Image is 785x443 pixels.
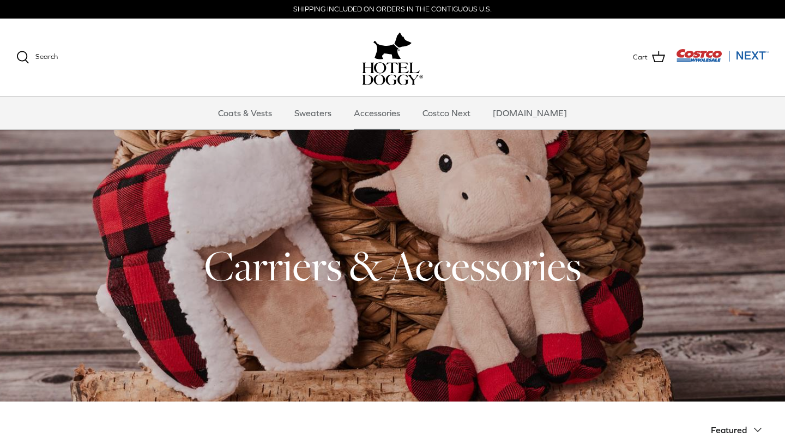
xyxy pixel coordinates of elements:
[676,56,769,64] a: Visit Costco Next
[285,97,341,129] a: Sweaters
[373,29,412,62] img: hoteldoggy.com
[208,97,282,129] a: Coats & Vests
[344,97,410,129] a: Accessories
[483,97,577,129] a: [DOMAIN_NAME]
[362,29,423,85] a: hoteldoggy.com hoteldoggycom
[362,62,423,85] img: hoteldoggycom
[633,50,665,64] a: Cart
[35,52,58,61] span: Search
[16,239,769,292] h1: Carriers & Accessories
[711,418,769,442] button: Featured
[16,51,58,64] a: Search
[413,97,480,129] a: Costco Next
[676,49,769,62] img: Costco Next
[633,52,648,63] span: Cart
[711,425,747,435] span: Featured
